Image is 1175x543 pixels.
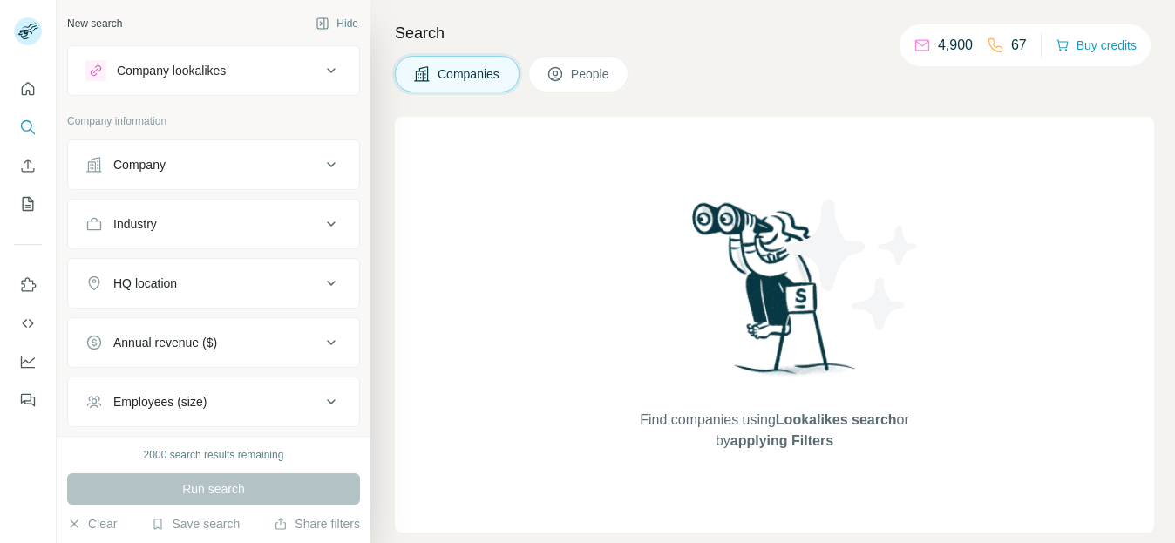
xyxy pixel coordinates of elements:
[1011,35,1027,56] p: 67
[67,16,122,31] div: New search
[14,73,42,105] button: Quick start
[303,10,370,37] button: Hide
[14,112,42,143] button: Search
[14,384,42,416] button: Feedback
[776,412,897,427] span: Lookalikes search
[68,381,359,423] button: Employees (size)
[938,35,973,56] p: 4,900
[14,188,42,220] button: My lists
[113,215,157,233] div: Industry
[68,262,359,304] button: HQ location
[117,62,226,79] div: Company lookalikes
[730,433,833,448] span: applying Filters
[113,393,207,411] div: Employees (size)
[151,515,240,533] button: Save search
[14,150,42,181] button: Enrich CSV
[67,113,360,129] p: Company information
[68,203,359,245] button: Industry
[14,346,42,377] button: Dashboard
[113,334,217,351] div: Annual revenue ($)
[68,50,359,92] button: Company lookalikes
[775,187,932,343] img: Surfe Illustration - Stars
[1056,33,1137,58] button: Buy credits
[68,144,359,186] button: Company
[68,322,359,363] button: Annual revenue ($)
[14,308,42,339] button: Use Surfe API
[144,447,284,463] div: 2000 search results remaining
[438,65,501,83] span: Companies
[571,65,611,83] span: People
[113,275,177,292] div: HQ location
[113,156,166,173] div: Company
[274,515,360,533] button: Share filters
[684,198,866,392] img: Surfe Illustration - Woman searching with binoculars
[14,269,42,301] button: Use Surfe on LinkedIn
[635,410,914,451] span: Find companies using or by
[67,515,117,533] button: Clear
[395,21,1154,45] h4: Search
